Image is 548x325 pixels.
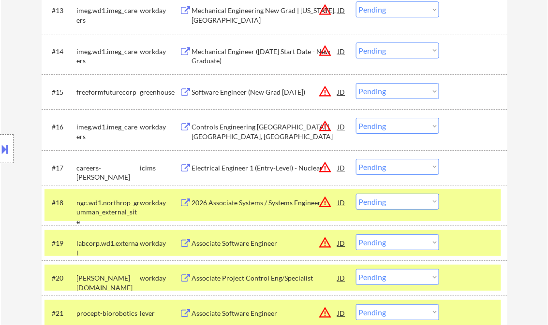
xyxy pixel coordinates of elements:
button: warning_amber [319,119,332,133]
div: imeg.wd1.imeg_careers [77,6,140,25]
button: warning_amber [319,306,332,319]
div: Associate Project Control Eng/Specialist [192,273,338,283]
div: JD [337,118,347,135]
div: Controls Engineering [GEOGRAPHIC_DATA] | [GEOGRAPHIC_DATA], [GEOGRAPHIC_DATA] [192,122,338,141]
div: JD [337,159,347,176]
div: JD [337,42,347,60]
div: 2026 Associate Systems / Systems Engineer [192,198,338,208]
button: warning_amber [319,236,332,249]
div: #20 [52,273,69,283]
div: JD [337,1,347,19]
div: JD [337,234,347,252]
div: Electrical Engineer 1 (Entry-Level) - Nuclear [192,163,338,173]
div: labcorp.wd1.external [77,239,140,257]
button: warning_amber [319,195,332,209]
div: #19 [52,239,69,248]
div: JD [337,304,347,322]
div: #14 [52,47,69,57]
div: Associate Software Engineer [192,309,338,318]
div: procept-biorobotics [77,309,140,318]
button: warning_amber [319,85,332,98]
div: imeg.wd1.imeg_careers [77,47,140,66]
div: lever [140,309,180,318]
div: #13 [52,6,69,15]
div: JD [337,83,347,100]
button: warning_amber [319,160,332,174]
div: workday [140,6,180,15]
button: warning_amber [319,44,332,57]
div: #21 [52,309,69,318]
div: workday [140,273,180,283]
div: Associate Software Engineer [192,239,338,248]
div: Mechanical Engineer ([DATE] Start Date - New Graduate) [192,47,338,66]
div: JD [337,269,347,286]
div: workday [140,47,180,57]
div: Mechanical Engineering New Grad | [US_STATE], [GEOGRAPHIC_DATA] [192,6,338,25]
div: [PERSON_NAME][DOMAIN_NAME] [77,273,140,292]
div: workday [140,239,180,248]
button: warning_amber [319,3,332,16]
div: JD [337,194,347,211]
div: Software Engineer (New Grad [DATE]) [192,87,338,97]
